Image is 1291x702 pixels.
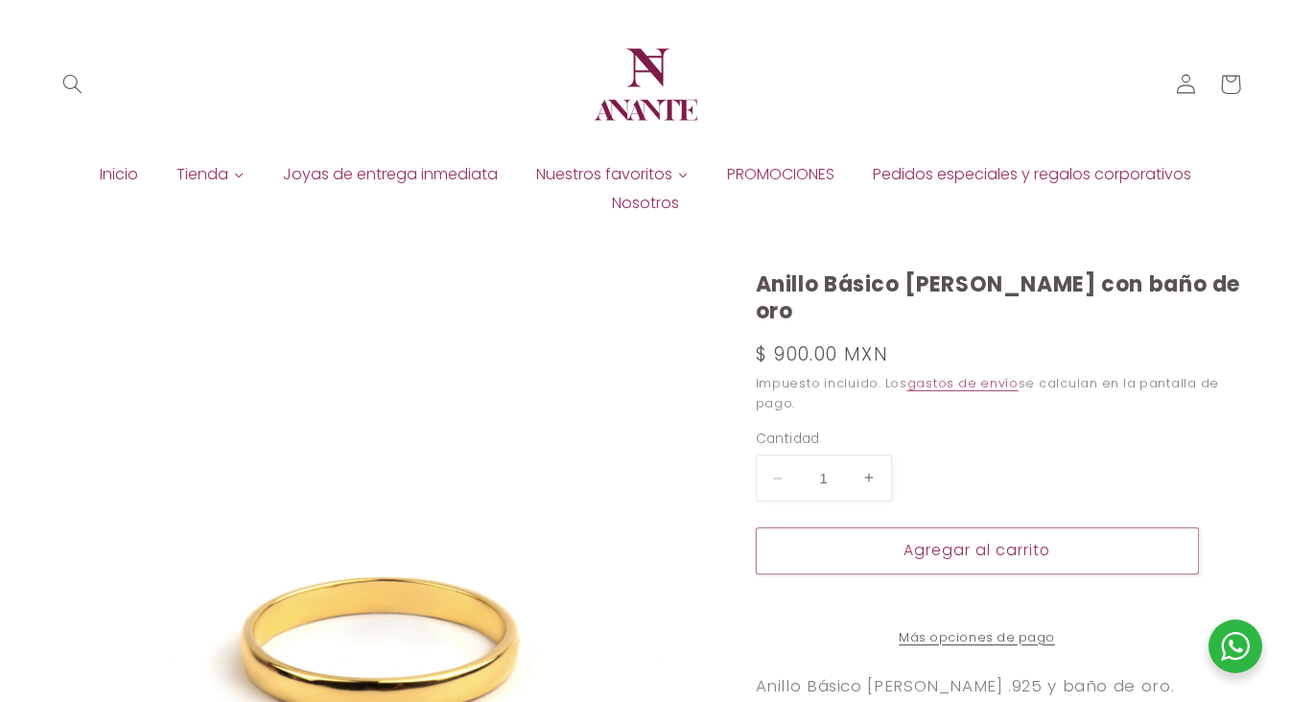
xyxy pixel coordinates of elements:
[756,271,1241,326] h1: Anillo Básico [PERSON_NAME] con baño de oro
[756,430,1199,449] label: Cantidad
[727,164,834,185] span: PROMOCIONES
[873,164,1191,185] span: Pedidos especiales y regalos corporativos
[588,27,703,142] img: Anante Joyería | Diseño en plata y oro
[51,62,95,106] summary: Búsqueda
[756,341,888,368] span: $ 900.00 MXN
[517,160,708,189] a: Nuestros favoritos
[708,160,854,189] a: PROMOCIONES
[81,160,157,189] a: Inicio
[580,19,711,150] a: Anante Joyería | Diseño en plata y oro
[593,189,698,218] a: Nosotros
[536,164,672,185] span: Nuestros favoritos
[756,629,1199,647] a: Más opciones de pago
[612,193,679,214] span: Nosotros
[854,160,1210,189] a: Pedidos especiales y regalos corporativos
[756,672,1241,701] p: Anillo Básico [PERSON_NAME] .925 y baño de oro.
[756,374,1241,414] div: Impuesto incluido. Los se calculan en la pantalla de pago.
[157,160,264,189] a: Tienda
[264,160,517,189] a: Joyas de entrega inmediata
[756,527,1199,574] button: Agregar al carrito
[100,164,138,185] span: Inicio
[283,164,498,185] span: Joyas de entrega inmediata
[176,164,228,185] span: Tienda
[907,375,1019,391] a: gastos de envío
